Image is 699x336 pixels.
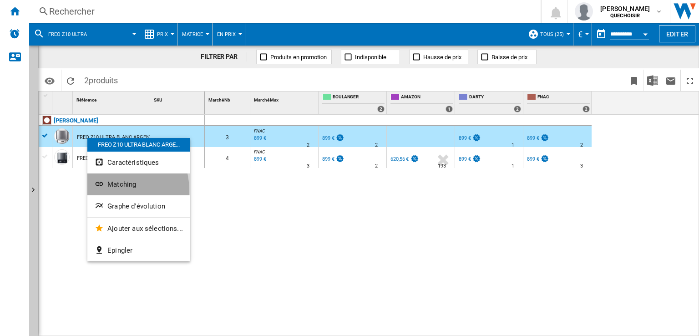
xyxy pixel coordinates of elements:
span: Epingler [107,246,132,255]
button: Ajouter aux sélections... [87,218,190,239]
div: FREO Z10 ULTRA BLANC ARGE... [87,138,190,152]
span: Ajouter aux sélections... [107,224,183,233]
span: Caractéristiques [107,158,159,167]
button: Caractéristiques [87,152,190,173]
span: Graphe d'évolution [107,202,165,210]
button: Graphe d'évolution [87,195,190,217]
button: Matching [87,173,190,195]
button: Epingler... [87,239,190,261]
span: Matching [107,180,136,188]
